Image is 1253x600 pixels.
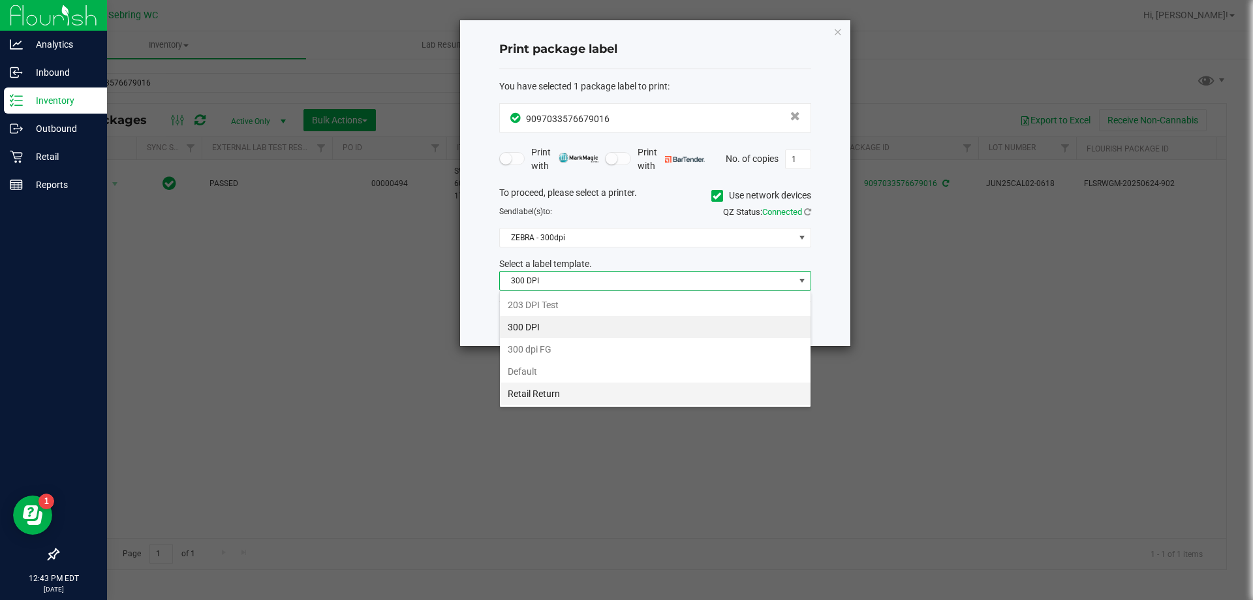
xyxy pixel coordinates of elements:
[500,294,811,316] li: 203 DPI Test
[10,66,23,79] inline-svg: Inbound
[526,114,610,124] span: 9097033576679016
[489,186,821,206] div: To proceed, please select a printer.
[23,149,101,165] p: Retail
[23,65,101,80] p: Inbound
[10,122,23,135] inline-svg: Outbound
[39,494,54,509] iframe: Resource center unread badge
[6,573,101,584] p: 12:43 PM EDT
[10,38,23,51] inline-svg: Analytics
[23,37,101,52] p: Analytics
[499,80,811,93] div: :
[726,153,779,163] span: No. of copies
[500,272,794,290] span: 300 DPI
[489,257,821,271] div: Select a label template.
[23,93,101,108] p: Inventory
[559,153,598,163] img: mark_magic_cybra.png
[499,41,811,58] h4: Print package label
[10,94,23,107] inline-svg: Inventory
[23,121,101,136] p: Outbound
[531,146,598,173] span: Print with
[499,207,552,216] span: Send to:
[6,584,101,594] p: [DATE]
[723,207,811,217] span: QZ Status:
[500,338,811,360] li: 300 dpi FG
[517,207,543,216] span: label(s)
[23,177,101,193] p: Reports
[499,81,668,91] span: You have selected 1 package label to print
[762,207,802,217] span: Connected
[500,316,811,338] li: 300 DPI
[500,229,794,247] span: ZEBRA - 300dpi
[500,383,811,405] li: Retail Return
[510,111,523,125] span: In Sync
[500,360,811,383] li: Default
[13,496,52,535] iframe: Resource center
[638,146,705,173] span: Print with
[711,189,811,202] label: Use network devices
[665,156,705,163] img: bartender.png
[10,178,23,191] inline-svg: Reports
[10,150,23,163] inline-svg: Retail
